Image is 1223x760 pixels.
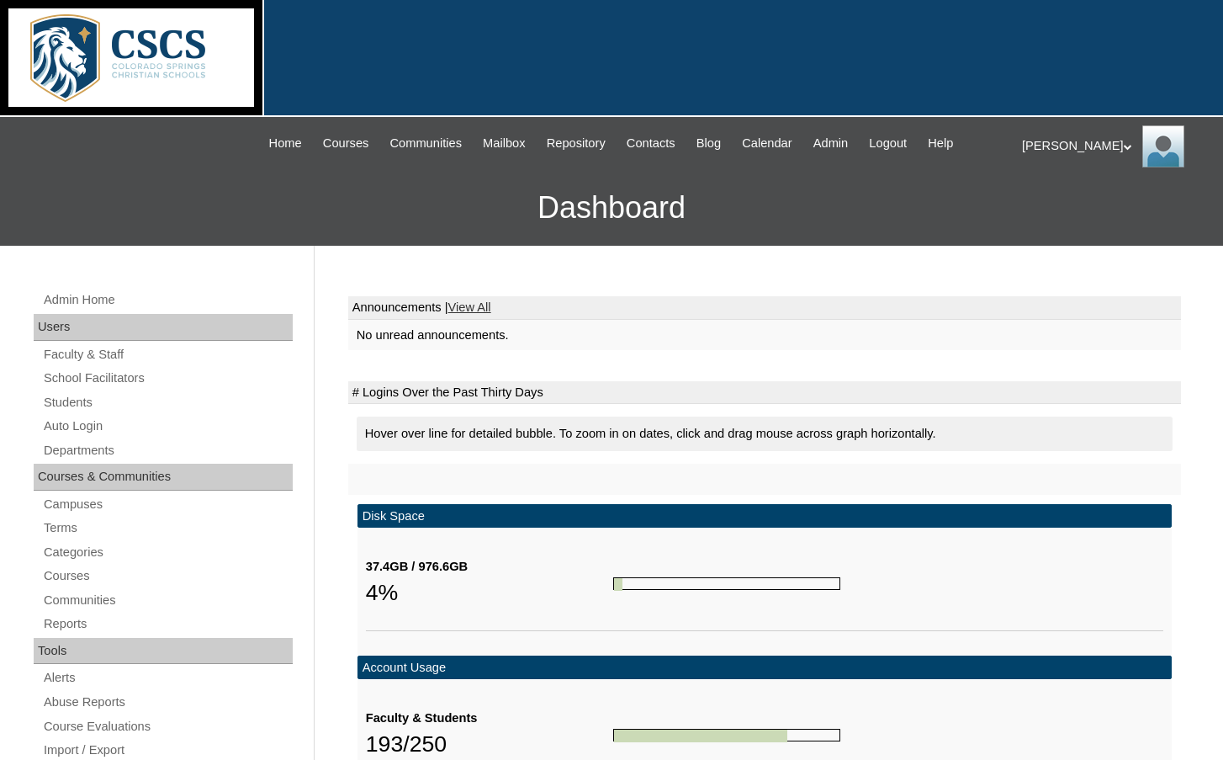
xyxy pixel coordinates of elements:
a: Course Evaluations [42,716,293,737]
a: Contacts [618,134,684,153]
div: Tools [34,638,293,665]
img: logo-white.png [8,8,254,107]
a: Mailbox [474,134,534,153]
a: View All [448,300,491,314]
td: Announcements | [348,296,1181,320]
td: # Logins Over the Past Thirty Days [348,381,1181,405]
td: No unread announcements. [348,320,1181,351]
img: Melanie Sevilla [1142,125,1184,167]
a: Communities [381,134,470,153]
a: Home [261,134,310,153]
span: Communities [389,134,462,153]
span: Admin [813,134,849,153]
span: Logout [869,134,907,153]
a: Faculty & Staff [42,344,293,365]
a: Help [919,134,961,153]
div: Hover over line for detailed bubble. To zoom in on dates, click and drag mouse across graph horiz... [357,417,1173,451]
a: Blog [688,134,729,153]
span: Calendar [742,134,792,153]
a: Campuses [42,494,293,515]
a: Courses [42,566,293,587]
span: Home [269,134,302,153]
a: Repository [538,134,614,153]
div: Faculty & Students [366,710,613,727]
a: Logout [860,134,915,153]
div: Courses & Communities [34,464,293,491]
span: Contacts [627,134,675,153]
a: Terms [42,518,293,539]
td: Account Usage [357,656,1172,680]
a: Auto Login [42,416,293,437]
td: Disk Space [357,504,1172,529]
a: Reports [42,614,293,635]
a: Categories [42,542,293,563]
span: Blog [696,134,721,153]
span: Courses [323,134,369,153]
a: School Facilitators [42,368,293,389]
a: Calendar [733,134,800,153]
div: 4% [366,576,613,609]
span: Mailbox [483,134,526,153]
a: Departments [42,440,293,461]
a: Abuse Reports [42,692,293,713]
div: [PERSON_NAME] [1022,125,1206,167]
span: Repository [547,134,606,153]
div: Users [34,314,293,341]
h3: Dashboard [8,170,1215,246]
a: Admin Home [42,290,293,311]
div: 37.4GB / 976.6GB [366,558,613,576]
span: Help [928,134,953,153]
a: Students [42,392,293,413]
a: Admin [805,134,857,153]
a: Communities [42,590,293,611]
a: Courses [315,134,378,153]
a: Alerts [42,667,293,688]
